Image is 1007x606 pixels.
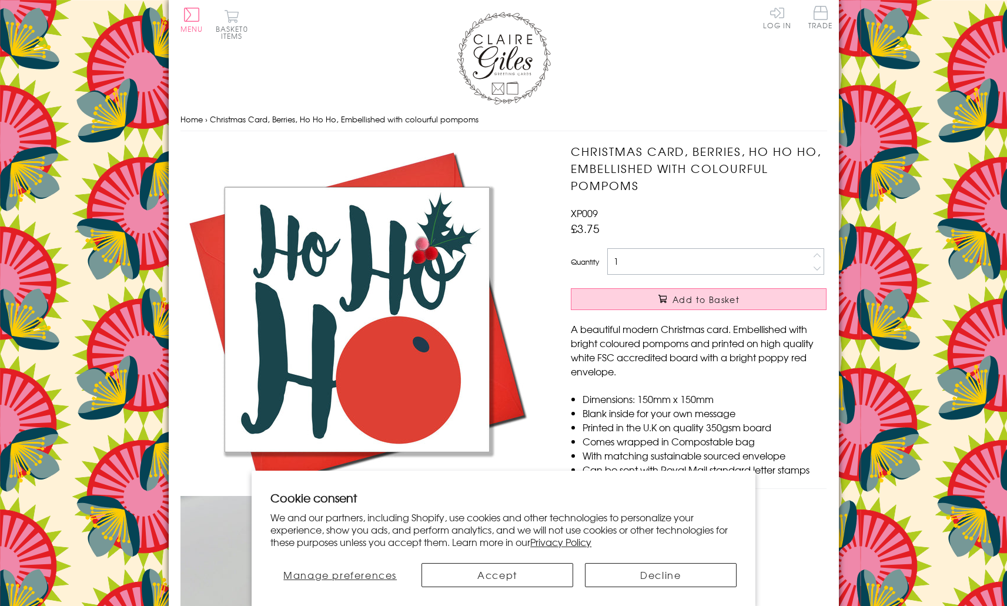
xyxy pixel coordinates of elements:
[808,6,833,29] span: Trade
[180,8,203,32] button: Menu
[583,420,827,434] li: Printed in the U.K on quality 350gsm board
[180,114,203,125] a: Home
[571,288,827,310] button: Add to Basket
[583,462,827,477] li: Can be sent with Royal Mail standard letter stamps
[571,257,599,267] label: Quantity
[180,143,533,496] img: Christmas Card, Berries, Ho Ho Ho, Embellished with colourful pompoms
[571,143,827,194] h1: Christmas Card, Berries, Ho Ho Ho, Embellished with colourful pompoms
[421,563,573,587] button: Accept
[210,114,479,125] span: Christmas Card, Berries, Ho Ho Ho, Embellished with colourful pompoms
[585,563,737,587] button: Decline
[808,6,833,31] a: Trade
[283,568,397,582] span: Manage preferences
[180,24,203,34] span: Menu
[583,434,827,448] li: Comes wrapped in Compostable bag
[763,6,791,29] a: Log In
[270,563,410,587] button: Manage preferences
[583,406,827,420] li: Blank inside for your own message
[270,490,737,506] h2: Cookie consent
[205,114,208,125] span: ›
[571,322,827,378] p: A beautiful modern Christmas card. Embellished with bright coloured pompoms and printed on high q...
[571,206,598,220] span: XP009
[583,448,827,462] li: With matching sustainable sourced envelope
[221,24,248,41] span: 0 items
[180,108,827,132] nav: breadcrumbs
[270,511,737,548] p: We and our partners, including Shopify, use cookies and other technologies to personalize your ex...
[583,392,827,406] li: Dimensions: 150mm x 150mm
[216,9,248,39] button: Basket0 items
[530,535,591,549] a: Privacy Policy
[571,220,600,237] span: £3.75
[457,12,551,105] img: Claire Giles Greetings Cards
[673,294,740,305] span: Add to Basket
